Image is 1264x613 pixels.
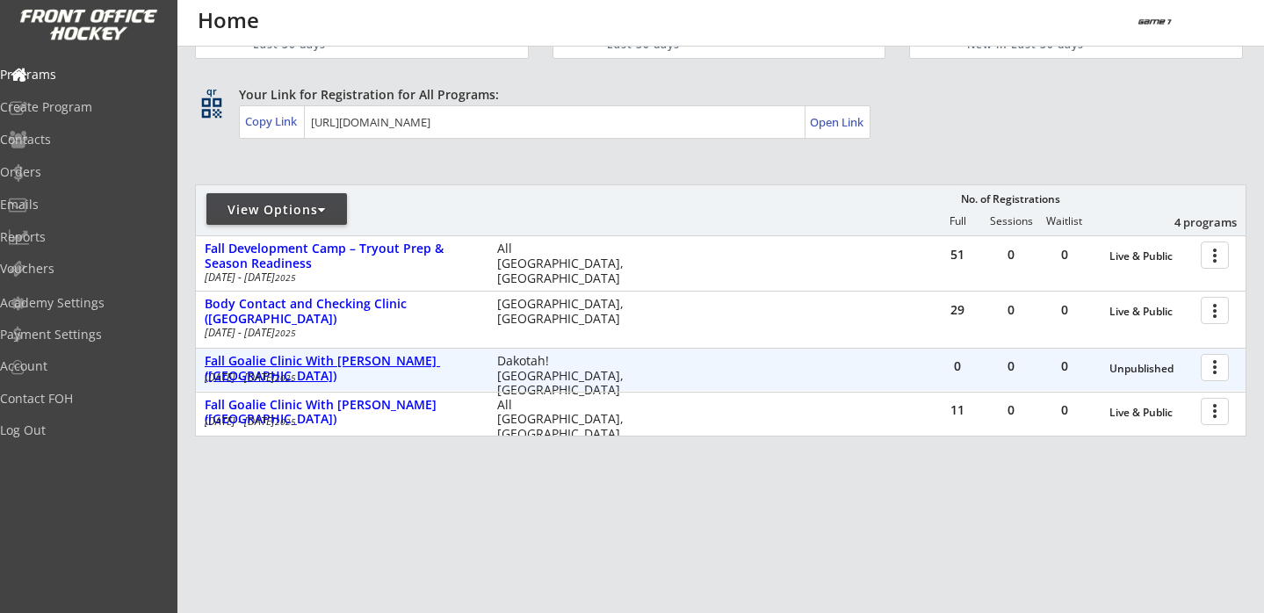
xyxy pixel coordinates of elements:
div: Sessions [985,215,1037,227]
div: 0 [931,360,984,372]
div: All [GEOGRAPHIC_DATA], [GEOGRAPHIC_DATA] [497,398,635,442]
em: 2025 [275,271,296,284]
div: 0 [985,360,1037,372]
div: 51 [931,249,984,261]
div: 0 [985,404,1037,416]
button: more_vert [1201,398,1229,425]
div: 0 [1038,360,1091,372]
div: Copy Link [245,113,300,129]
div: All [GEOGRAPHIC_DATA], [GEOGRAPHIC_DATA] [497,242,635,285]
div: [DATE] - [DATE] [205,372,473,383]
div: Live & Public [1109,250,1192,263]
div: 0 [1038,304,1091,316]
div: Unpublished [1109,363,1192,375]
div: [DATE] - [DATE] [205,272,473,283]
div: Fall Goalie Clinic With [PERSON_NAME] ([GEOGRAPHIC_DATA]) [205,398,479,428]
div: Fall Development Camp – Tryout Prep & Season Readiness [205,242,479,271]
div: View Options [206,201,347,219]
div: Live & Public [1109,407,1192,419]
button: more_vert [1201,242,1229,269]
div: No. of Registrations [956,193,1065,206]
div: 0 [985,249,1037,261]
div: [DATE] - [DATE] [205,328,473,338]
div: Waitlist [1037,215,1090,227]
button: more_vert [1201,297,1229,324]
div: 29 [931,304,984,316]
em: 2025 [275,327,296,339]
div: Your Link for Registration for All Programs: [239,86,1192,104]
a: Open Link [810,110,865,134]
div: 4 programs [1145,214,1237,230]
em: 2025 [275,415,296,428]
em: 2025 [275,371,296,384]
div: 0 [1038,249,1091,261]
div: Open Link [810,115,865,130]
div: Live & Public [1109,306,1192,318]
div: Body Contact and Checking Clinic ([GEOGRAPHIC_DATA]) [205,297,479,327]
div: Dakotah! [GEOGRAPHIC_DATA], [GEOGRAPHIC_DATA] [497,354,635,398]
button: qr_code [199,95,225,121]
div: Fall Goalie Clinic With [PERSON_NAME] ([GEOGRAPHIC_DATA]) [205,354,479,384]
div: 0 [1038,404,1091,416]
div: 0 [985,304,1037,316]
div: 11 [931,404,984,416]
div: qr [200,86,221,97]
button: more_vert [1201,354,1229,381]
div: Full [931,215,984,227]
div: [GEOGRAPHIC_DATA], [GEOGRAPHIC_DATA] [497,297,635,327]
div: [DATE] - [DATE] [205,416,473,427]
